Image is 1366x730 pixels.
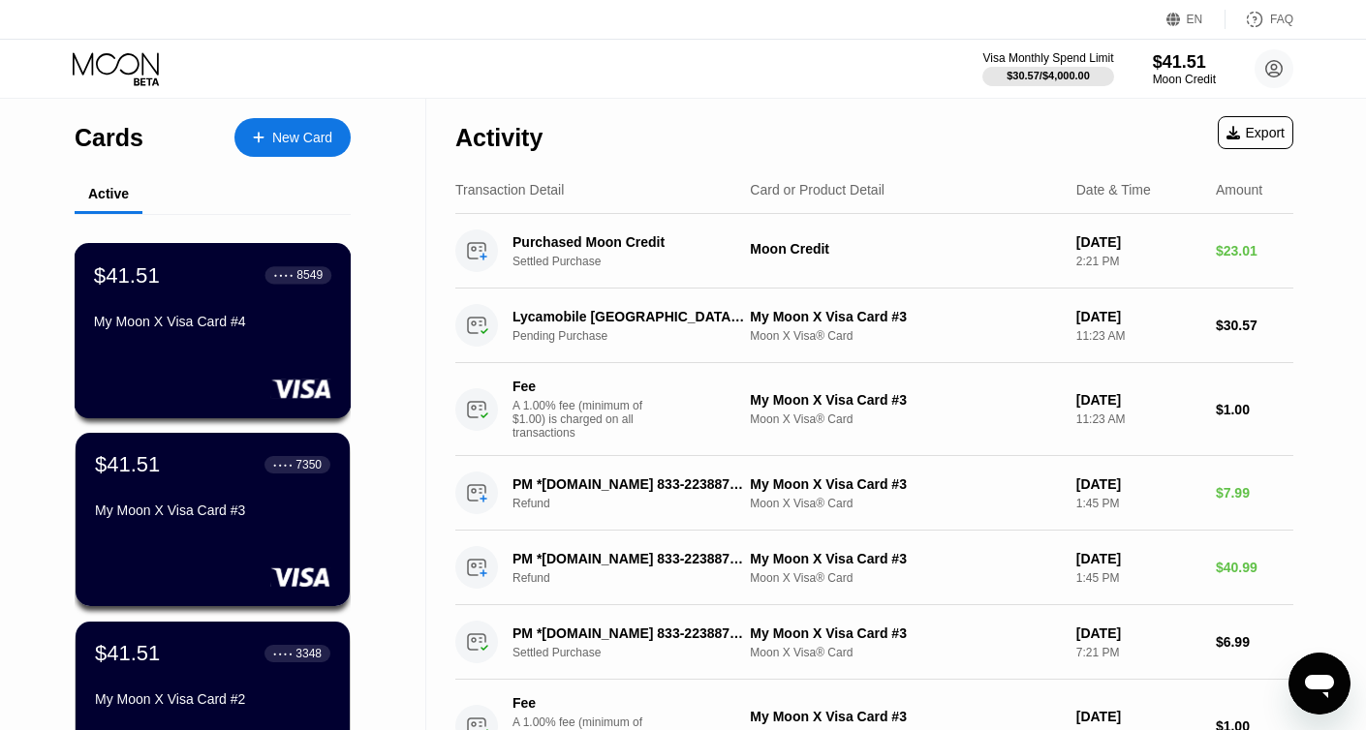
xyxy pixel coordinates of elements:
[455,531,1293,605] div: PM *[DOMAIN_NAME] 833-2238874 USRefundMy Moon X Visa Card #3Moon X Visa® Card[DATE]1:45 PM$40.99
[295,458,322,471] div: 7350
[234,118,351,157] div: New Card
[274,272,294,278] div: ● ● ● ●
[512,497,764,510] div: Refund
[1076,392,1200,408] div: [DATE]
[1076,309,1200,324] div: [DATE]
[273,651,293,656] div: ● ● ● ●
[750,571,1060,585] div: Moon X Visa® Card
[750,646,1060,659] div: Moon X Visa® Card
[1076,709,1200,724] div: [DATE]
[1076,234,1200,250] div: [DATE]
[455,289,1293,363] div: Lycamobile [GEOGRAPHIC_DATA] [GEOGRAPHIC_DATA]Pending PurchaseMy Moon X Visa Card #3Moon X Visa® ...
[750,497,1060,510] div: Moon X Visa® Card
[88,186,129,201] div: Active
[750,709,1060,724] div: My Moon X Visa Card #3
[512,571,764,585] div: Refund
[1076,412,1200,426] div: 11:23 AM
[750,476,1060,492] div: My Moon X Visa Card #3
[95,502,330,518] div: My Moon X Visa Card #3
[95,641,160,666] div: $41.51
[750,329,1060,343] div: Moon X Visa® Card
[750,182,885,198] div: Card or Product Detail
[1226,125,1285,140] div: Export
[512,309,746,324] div: Lycamobile [GEOGRAPHIC_DATA] [GEOGRAPHIC_DATA]
[1216,318,1293,333] div: $30.57
[512,695,648,711] div: Fee
[95,452,160,477] div: $41.51
[750,551,1060,566] div: My Moon X Visa Card #3
[1153,52,1216,86] div: $41.51Moon Credit
[750,309,1060,324] div: My Moon X Visa Card #3
[455,182,564,198] div: Transaction Detail
[1007,70,1090,81] div: $30.57 / $4,000.00
[512,625,746,641] div: PM *[DOMAIN_NAME] 833-2238874 US
[455,363,1293,456] div: FeeA 1.00% fee (minimum of $1.00) is charged on all transactionsMy Moon X Visa Card #3Moon X Visa...
[94,262,160,288] div: $41.51
[1216,402,1293,417] div: $1.00
[272,130,332,146] div: New Card
[1288,653,1350,715] iframe: Button to launch messaging window
[512,255,764,268] div: Settled Purchase
[76,433,350,606] div: $41.51● ● ● ●7350My Moon X Visa Card #3
[76,244,350,417] div: $41.51● ● ● ●8549My Moon X Visa Card #4
[455,456,1293,531] div: PM *[DOMAIN_NAME] 833-2238874 USRefundMy Moon X Visa Card #3Moon X Visa® Card[DATE]1:45 PM$7.99
[1216,560,1293,575] div: $40.99
[1226,10,1293,29] div: FAQ
[982,51,1113,65] div: Visa Monthly Spend Limit
[750,241,1060,257] div: Moon Credit
[1076,255,1200,268] div: 2:21 PM
[1216,634,1293,650] div: $6.99
[1076,571,1200,585] div: 1:45 PM
[1218,116,1293,149] div: Export
[512,399,658,440] div: A 1.00% fee (minimum of $1.00) is charged on all transactions
[1076,497,1200,510] div: 1:45 PM
[750,412,1060,426] div: Moon X Visa® Card
[512,476,746,492] div: PM *[DOMAIN_NAME] 833-2238874 US
[512,379,648,394] div: Fee
[1076,329,1200,343] div: 11:23 AM
[512,234,746,250] div: Purchased Moon Credit
[750,625,1060,641] div: My Moon X Visa Card #3
[982,51,1113,86] div: Visa Monthly Spend Limit$30.57/$4,000.00
[455,605,1293,680] div: PM *[DOMAIN_NAME] 833-2238874 USSettled PurchaseMy Moon X Visa Card #3Moon X Visa® Card[DATE]7:21...
[1216,485,1293,501] div: $7.99
[75,124,143,152] div: Cards
[750,392,1060,408] div: My Moon X Visa Card #3
[1076,476,1200,492] div: [DATE]
[1216,243,1293,259] div: $23.01
[1076,625,1200,641] div: [DATE]
[1076,182,1151,198] div: Date & Time
[296,268,323,282] div: 8549
[295,647,322,660] div: 3348
[455,124,543,152] div: Activity
[512,551,746,566] div: PM *[DOMAIN_NAME] 833-2238874 US
[1076,646,1200,659] div: 7:21 PM
[1270,13,1293,26] div: FAQ
[1153,73,1216,86] div: Moon Credit
[95,691,330,707] div: My Moon X Visa Card #2
[512,329,764,343] div: Pending Purchase
[1166,10,1226,29] div: EN
[1153,52,1216,73] div: $41.51
[512,646,764,659] div: Settled Purchase
[273,462,293,468] div: ● ● ● ●
[1187,13,1203,26] div: EN
[94,314,331,329] div: My Moon X Visa Card #4
[1076,551,1200,566] div: [DATE]
[455,214,1293,289] div: Purchased Moon CreditSettled PurchaseMoon Credit[DATE]2:21 PM$23.01
[1216,182,1262,198] div: Amount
